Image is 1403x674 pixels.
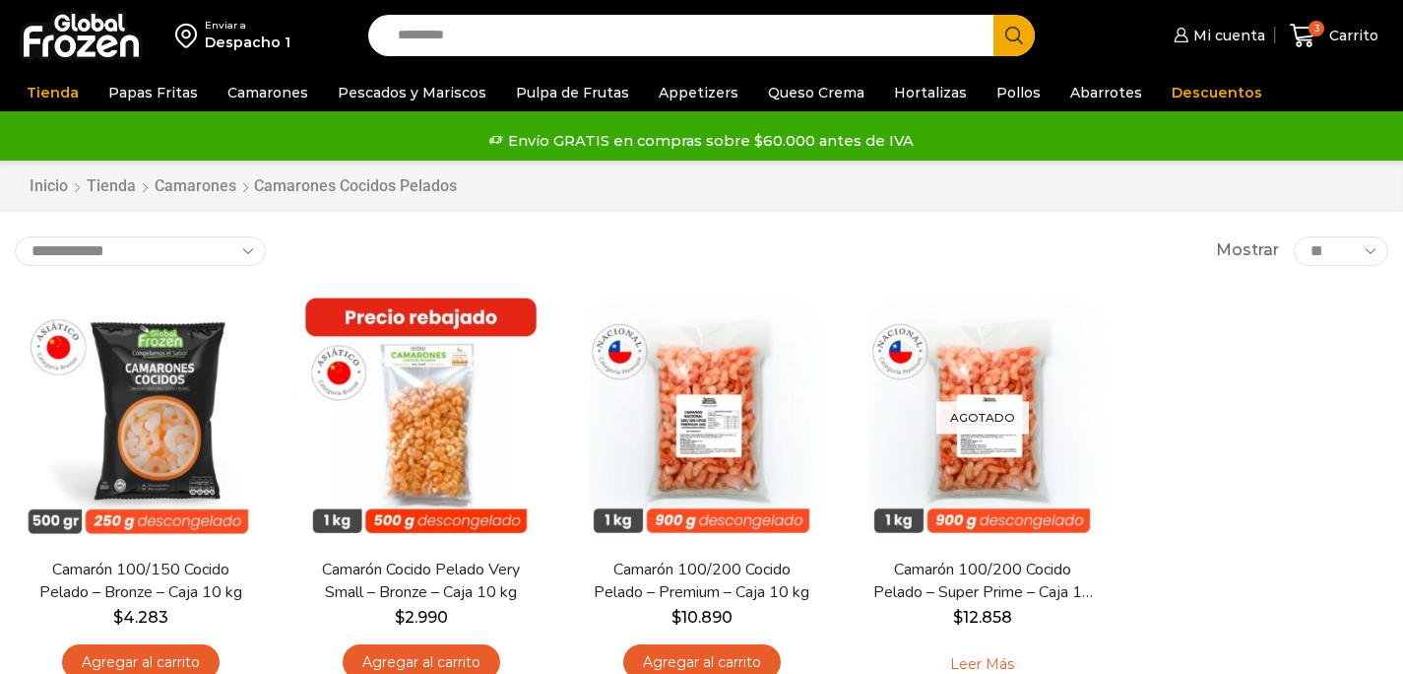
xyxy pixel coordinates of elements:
a: Papas Fritas [98,74,208,111]
a: Camarones [154,175,237,198]
span: Mostrar [1216,239,1279,262]
span: 3 [1308,21,1324,36]
a: Hortalizas [884,74,977,111]
a: Camarón 100/150 Cocido Pelado – Bronze – Caja 10 kg [28,559,254,604]
bdi: 4.283 [113,608,168,627]
a: Camarón 100/200 Cocido Pelado – Super Prime – Caja 10 kg [869,559,1096,604]
span: $ [395,608,405,627]
button: Search button [993,15,1035,56]
img: address-field-icon.svg [175,19,205,52]
h1: Camarones Cocidos Pelados [254,176,457,195]
select: Pedido de la tienda [15,236,266,266]
span: Carrito [1324,26,1378,45]
p: Agotado [936,402,1029,435]
bdi: 12.858 [953,608,1012,627]
a: Camarones [218,74,318,111]
a: Camarón 100/200 Cocido Pelado – Premium – Caja 10 kg [589,559,815,604]
div: Despacho 1 [205,33,290,52]
a: Abarrotes [1060,74,1152,111]
a: Pescados y Mariscos [328,74,496,111]
span: Mi cuenta [1188,26,1265,45]
a: 3 Carrito [1285,13,1383,59]
a: Tienda [17,74,89,111]
span: $ [113,608,123,627]
span: $ [953,608,963,627]
a: Inicio [29,175,69,198]
nav: Breadcrumb [29,175,457,198]
div: Enviar a [205,19,290,33]
a: Tienda [86,175,137,198]
a: Queso Crema [758,74,874,111]
a: Mi cuenta [1169,16,1265,55]
bdi: 10.890 [671,608,733,627]
bdi: 2.990 [395,608,448,627]
a: Descuentos [1162,74,1272,111]
a: Camarón Cocido Pelado Very Small – Bronze – Caja 10 kg [308,559,535,604]
a: Pollos [987,74,1051,111]
span: $ [671,608,681,627]
a: Pulpa de Frutas [506,74,639,111]
a: Appetizers [649,74,748,111]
